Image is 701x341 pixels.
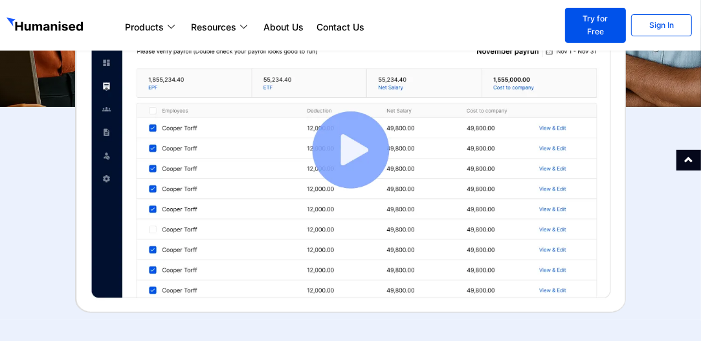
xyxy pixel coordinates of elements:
[118,19,184,35] a: Products
[310,19,371,35] a: Contact Us
[565,8,626,43] a: Try for Free
[184,19,257,35] a: Resources
[257,19,310,35] a: About Us
[6,18,85,34] img: GetHumanised Logo
[631,14,692,36] a: Sign In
